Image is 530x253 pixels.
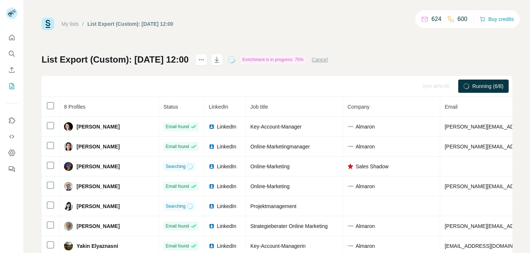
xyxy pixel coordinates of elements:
[77,163,120,170] span: [PERSON_NAME]
[42,18,54,30] img: Surfe Logo
[42,54,189,66] h1: List Export (Custom): [DATE] 12:00
[347,223,353,229] img: company-logo
[209,124,215,130] img: LinkedIn logo
[240,55,306,64] div: Enrichment is in progress: 75%
[347,104,370,110] span: Company
[77,222,120,230] span: [PERSON_NAME]
[217,222,236,230] span: LinkedIn
[166,143,189,150] span: Email found
[166,123,189,130] span: Email found
[77,242,118,250] span: Yakin Elyaznasni
[166,243,189,249] span: Email found
[356,183,375,190] span: Almaron
[6,47,18,60] button: Search
[250,203,296,209] span: Projektmanagement
[64,162,73,171] img: Avatar
[77,143,120,150] span: [PERSON_NAME]
[88,20,173,28] div: List Export (Custom): [DATE] 12:00
[457,15,467,24] p: 600
[77,183,120,190] span: [PERSON_NAME]
[356,143,375,150] span: Almaron
[6,63,18,77] button: Enrich CSV
[6,31,18,44] button: Quick start
[472,82,504,90] span: Running (6/8)
[250,223,328,229] span: Strategieberater Online Marketing
[166,163,185,170] span: Searching
[6,114,18,127] button: Use Surfe on LinkedIn
[209,104,228,110] span: LinkedIn
[209,144,215,150] img: LinkedIn logo
[209,223,215,229] img: LinkedIn logo
[64,104,85,110] span: 8 Profiles
[209,183,215,189] img: LinkedIn logo
[217,163,236,170] span: LinkedIn
[6,162,18,176] button: Feedback
[209,164,215,169] img: LinkedIn logo
[166,223,189,229] span: Email found
[6,130,18,143] button: Use Surfe API
[217,123,236,130] span: LinkedIn
[250,144,310,150] span: Online-Marketingmanager
[431,15,441,24] p: 624
[209,243,215,249] img: LinkedIn logo
[356,242,375,250] span: Almaron
[166,183,189,190] span: Email found
[64,222,73,231] img: Avatar
[312,56,328,63] button: Cancel
[77,123,120,130] span: [PERSON_NAME]
[356,163,389,170] span: Sales Shadow
[64,202,73,211] img: Avatar
[6,80,18,93] button: My lists
[6,146,18,159] button: Dashboard
[195,54,207,66] button: actions
[250,104,268,110] span: Job title
[64,142,73,151] img: Avatar
[250,124,301,130] span: Key-Account-Manager
[217,143,236,150] span: LinkedIn
[163,104,178,110] span: Status
[217,183,236,190] span: LinkedIn
[209,203,215,209] img: LinkedIn logo
[217,242,236,250] span: LinkedIn
[64,182,73,191] img: Avatar
[445,104,457,110] span: Email
[347,144,353,150] img: company-logo
[77,203,120,210] span: [PERSON_NAME]
[347,243,353,249] img: company-logo
[347,164,353,169] img: company-logo
[250,243,305,249] span: Key-Account-Managerin
[356,222,375,230] span: Almaron
[217,203,236,210] span: LinkedIn
[250,183,290,189] span: Online-Marketing
[480,14,514,24] button: Buy credits
[166,203,185,210] span: Searching
[347,124,353,130] img: company-logo
[356,123,375,130] span: Almaron
[82,20,84,28] li: /
[61,21,79,27] a: My lists
[64,242,73,250] img: Avatar
[250,164,290,169] span: Online-Marketing
[347,183,353,189] img: company-logo
[64,122,73,131] img: Avatar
